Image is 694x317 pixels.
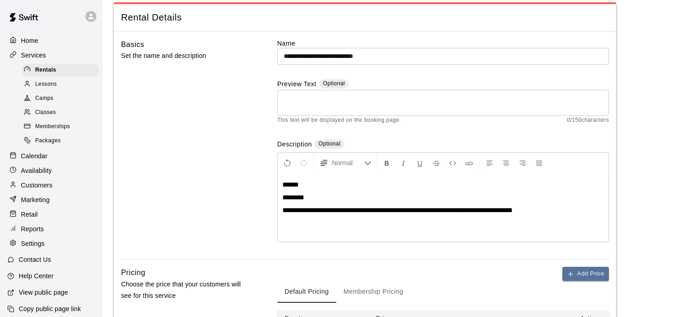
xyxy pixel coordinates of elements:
[498,155,514,171] button: Center Align
[21,195,50,204] p: Marketing
[121,11,609,24] span: Rental Details
[22,77,103,91] a: Lessons
[21,239,45,248] p: Settings
[318,140,340,147] span: Optional
[22,78,99,91] div: Lessons
[21,51,46,60] p: Services
[7,193,95,207] a: Marketing
[22,92,103,106] a: Camps
[567,116,609,125] span: 0 / 150 characters
[21,224,44,234] p: Reports
[19,288,68,297] p: View public page
[121,50,248,62] p: Set the name and description
[323,80,345,87] span: Optional
[7,208,95,221] a: Retail
[531,155,547,171] button: Justify Align
[22,106,103,120] a: Classes
[35,108,56,117] span: Classes
[277,79,317,90] label: Preview Text
[461,155,477,171] button: Insert Link
[379,155,395,171] button: Format Bold
[7,222,95,236] a: Reports
[35,122,70,131] span: Memberships
[7,34,95,47] a: Home
[121,39,144,51] h6: Basics
[35,94,53,103] span: Camps
[21,151,48,161] p: Calendar
[22,134,103,148] a: Packages
[7,178,95,192] a: Customers
[22,64,99,77] div: Rentals
[22,92,99,105] div: Camps
[277,39,609,48] label: Name
[412,155,428,171] button: Format Underline
[336,281,411,303] button: Membership Pricing
[7,164,95,177] a: Availability
[35,136,61,146] span: Packages
[22,63,103,77] a: Rentals
[21,210,38,219] p: Retail
[22,120,103,134] a: Memberships
[296,155,312,171] button: Redo
[280,155,295,171] button: Undo
[19,255,51,264] p: Contact Us
[277,281,336,303] button: Default Pricing
[7,149,95,163] a: Calendar
[7,237,95,250] a: Settings
[7,48,95,62] a: Services
[22,120,99,133] div: Memberships
[21,181,53,190] p: Customers
[396,155,411,171] button: Format Italics
[19,304,81,313] p: Copy public page link
[445,155,461,171] button: Insert Code
[277,140,312,150] label: Description
[332,158,364,167] span: Normal
[316,155,375,171] button: Formatting Options
[429,155,444,171] button: Format Strikethrough
[19,271,53,281] p: Help Center
[21,166,52,175] p: Availability
[515,155,530,171] button: Right Align
[35,66,56,75] span: Rentals
[21,36,38,45] p: Home
[482,155,498,171] button: Left Align
[35,80,57,89] span: Lessons
[22,135,99,147] div: Packages
[22,106,99,119] div: Classes
[277,116,401,125] span: This text will be displayed on the booking page.
[121,267,145,279] h6: Pricing
[121,279,248,301] p: Choose the price that your customers will see for this service
[562,267,609,281] button: Add Price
